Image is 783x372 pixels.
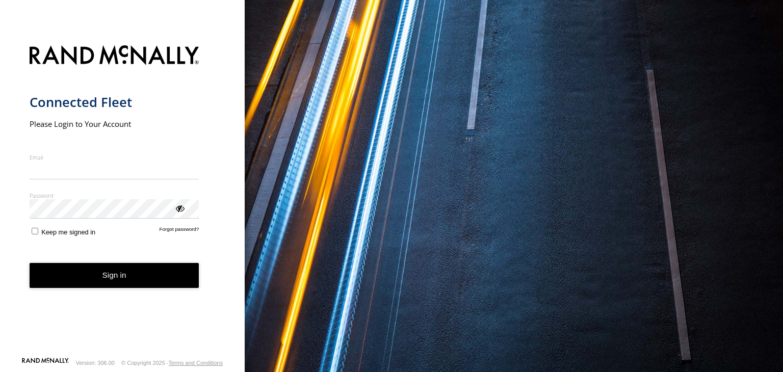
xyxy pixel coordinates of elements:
[76,360,115,366] div: Version: 306.00
[30,43,199,69] img: Rand McNally
[160,226,199,236] a: Forgot password?
[30,119,199,129] h2: Please Login to Your Account
[32,228,38,234] input: Keep me signed in
[30,192,199,199] label: Password
[30,263,199,288] button: Sign in
[174,203,185,213] div: ViewPassword
[30,153,199,161] label: Email
[30,94,199,111] h1: Connected Fleet
[121,360,223,366] div: © Copyright 2025 -
[22,358,69,368] a: Visit our Website
[169,360,223,366] a: Terms and Conditions
[41,228,95,236] span: Keep me signed in
[30,39,216,357] form: main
